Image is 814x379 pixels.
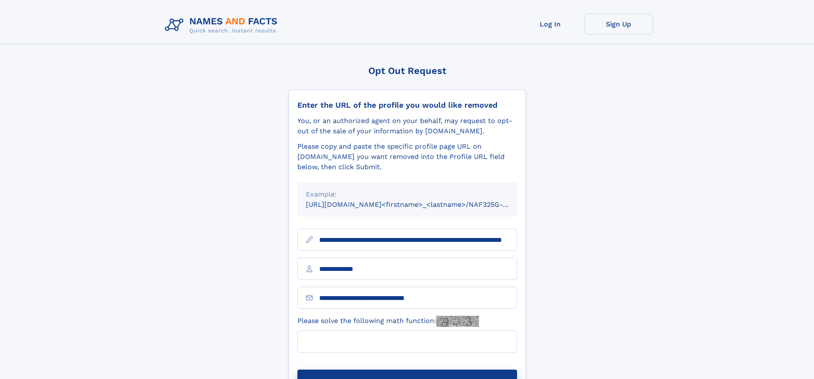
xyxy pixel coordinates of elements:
a: Sign Up [585,14,653,35]
div: Opt Out Request [288,65,526,76]
div: You, or an authorized agent on your behalf, may request to opt-out of the sale of your informatio... [297,116,517,136]
div: Please copy and paste the specific profile page URL on [DOMAIN_NAME] you want removed into the Pr... [297,141,517,172]
small: [URL][DOMAIN_NAME]<firstname>_<lastname>/NAF325G-xxxxxxxx [306,200,533,209]
label: Please solve the following math function: [297,316,479,327]
a: Log In [516,14,585,35]
img: Logo Names and Facts [162,14,285,37]
div: Example: [306,189,508,200]
div: Enter the URL of the profile you would like removed [297,100,517,110]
